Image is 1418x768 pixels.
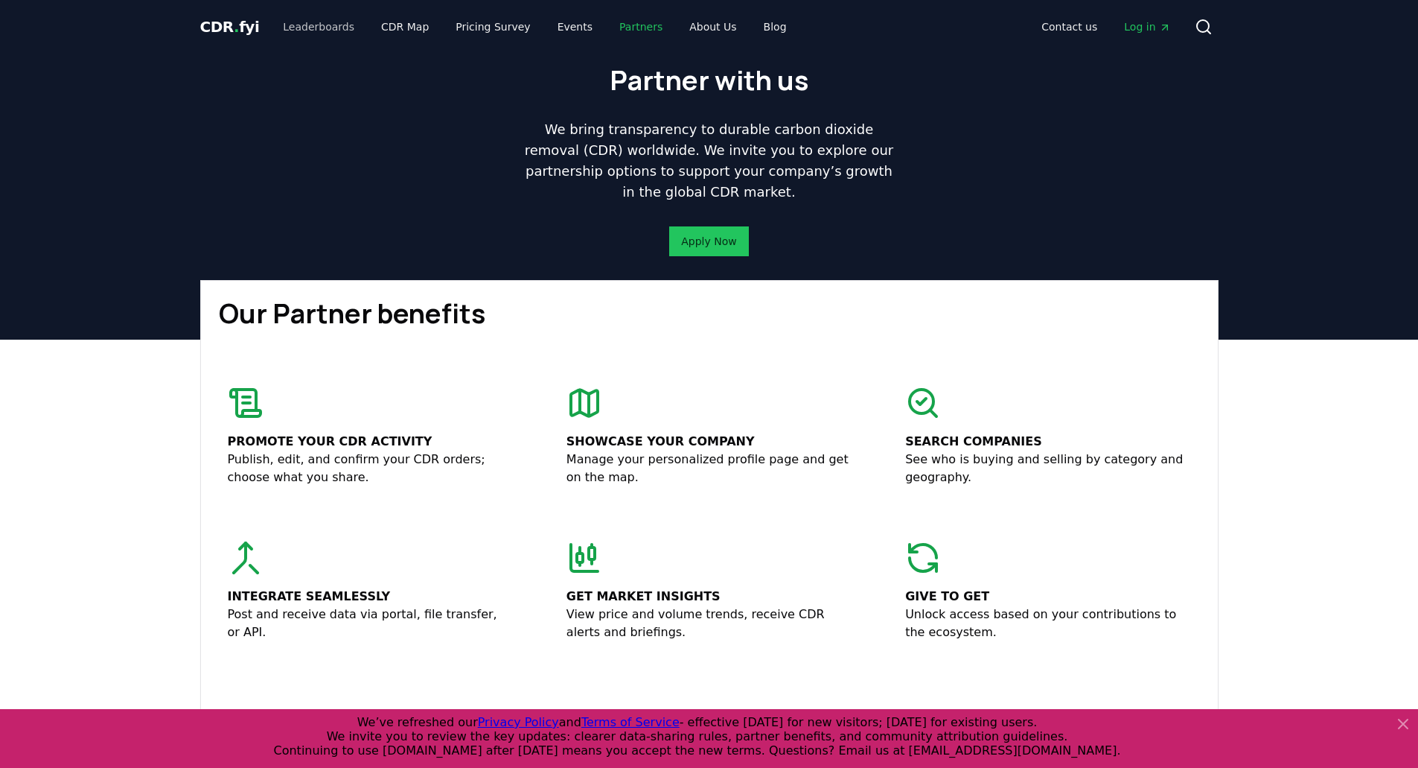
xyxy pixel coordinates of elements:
a: Partners [607,13,674,40]
a: CDR Map [369,13,441,40]
p: Get market insights [566,588,852,606]
h1: Our Partner benefits [219,299,1200,329]
a: Leaderboards [271,13,366,40]
a: Apply Now [681,234,736,249]
h1: Partner with us [610,66,808,95]
p: Give to get [905,588,1190,606]
nav: Main [271,13,798,40]
p: Promote your CDR activity [228,433,513,451]
p: Showcase your company [566,433,852,451]
p: Publish, edit, and confirm your CDR orders; choose what you share. [228,451,513,486]
p: Manage your personalized profile page and get on the map. [566,451,852,486]
p: See who is buying and selling by category and geography. [905,451,1190,486]
p: Post and receive data via portal, file transfer, or API. [228,606,513,641]
nav: Main [1029,13,1182,40]
a: Pricing Survey [444,13,542,40]
p: Unlock access based on your contributions to the ecosystem. [905,606,1190,641]
a: Contact us [1029,13,1109,40]
p: Integrate seamlessly [228,588,513,606]
p: View price and volume trends, receive CDR alerts and briefings. [566,606,852,641]
a: Events [546,13,604,40]
a: Log in [1112,13,1182,40]
p: Search companies [905,433,1190,451]
span: Log in [1124,19,1170,34]
a: About Us [677,13,748,40]
a: CDR.fyi [200,16,260,37]
button: Apply Now [669,226,748,256]
span: CDR fyi [200,18,260,36]
span: . [234,18,239,36]
a: Blog [752,13,799,40]
p: We bring transparency to durable carbon dioxide removal (CDR) worldwide. We invite you to explore... [519,119,900,203]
